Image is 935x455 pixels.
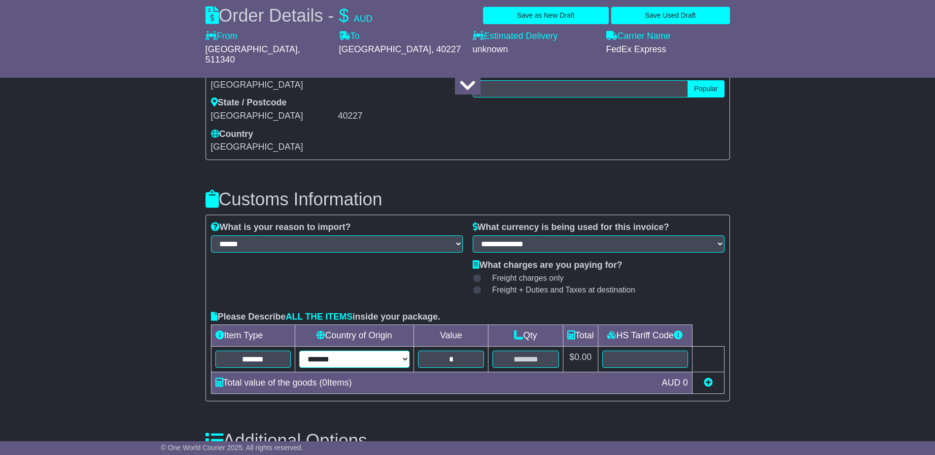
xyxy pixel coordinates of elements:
[339,44,431,54] span: [GEOGRAPHIC_DATA]
[473,260,623,271] label: What charges are you paying for?
[206,44,298,54] span: [GEOGRAPHIC_DATA]
[286,312,353,322] span: ALL THE ITEMS
[211,222,351,233] label: What is your reason to import?
[492,285,635,294] span: Freight + Duties and Taxes at destination
[211,142,303,152] span: [GEOGRAPHIC_DATA]
[414,325,488,347] td: Value
[574,352,591,362] span: 0.00
[211,111,336,122] div: [GEOGRAPHIC_DATA]
[480,273,564,283] label: Freight charges only
[211,97,287,108] label: State / Postcode
[473,31,596,42] label: Estimated Delivery
[211,80,463,91] div: [GEOGRAPHIC_DATA]
[431,44,461,54] span: , 40227
[683,378,688,388] span: 0
[354,14,373,24] span: AUD
[339,31,360,42] label: To
[473,44,596,55] div: unknown
[211,129,253,140] label: Country
[339,5,349,26] span: $
[161,444,303,452] span: © One World Courier 2025. All rights reserved.
[488,325,563,347] td: Qty
[211,325,295,347] td: Item Type
[206,431,730,451] h3: Additional Options
[322,378,327,388] span: 0
[206,190,730,209] h3: Customs Information
[606,44,730,55] div: FedEx Express
[211,312,441,323] label: Please Describe inside your package.
[295,325,414,347] td: Country of Origin
[606,31,671,42] label: Carrier Name
[206,31,238,42] label: From
[338,111,463,122] div: 40227
[206,44,300,65] span: , 511340
[563,347,598,372] td: $
[611,7,730,24] button: Save Used Draft
[473,222,669,233] label: What currency is being used for this invoice?
[704,378,713,388] a: Add new item
[483,7,609,24] button: Save as New Draft
[210,376,657,390] div: Total value of the goods ( Items)
[206,5,373,26] div: Order Details -
[661,378,680,388] span: AUD
[563,325,598,347] td: Total
[598,325,692,347] td: HS Tariff Code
